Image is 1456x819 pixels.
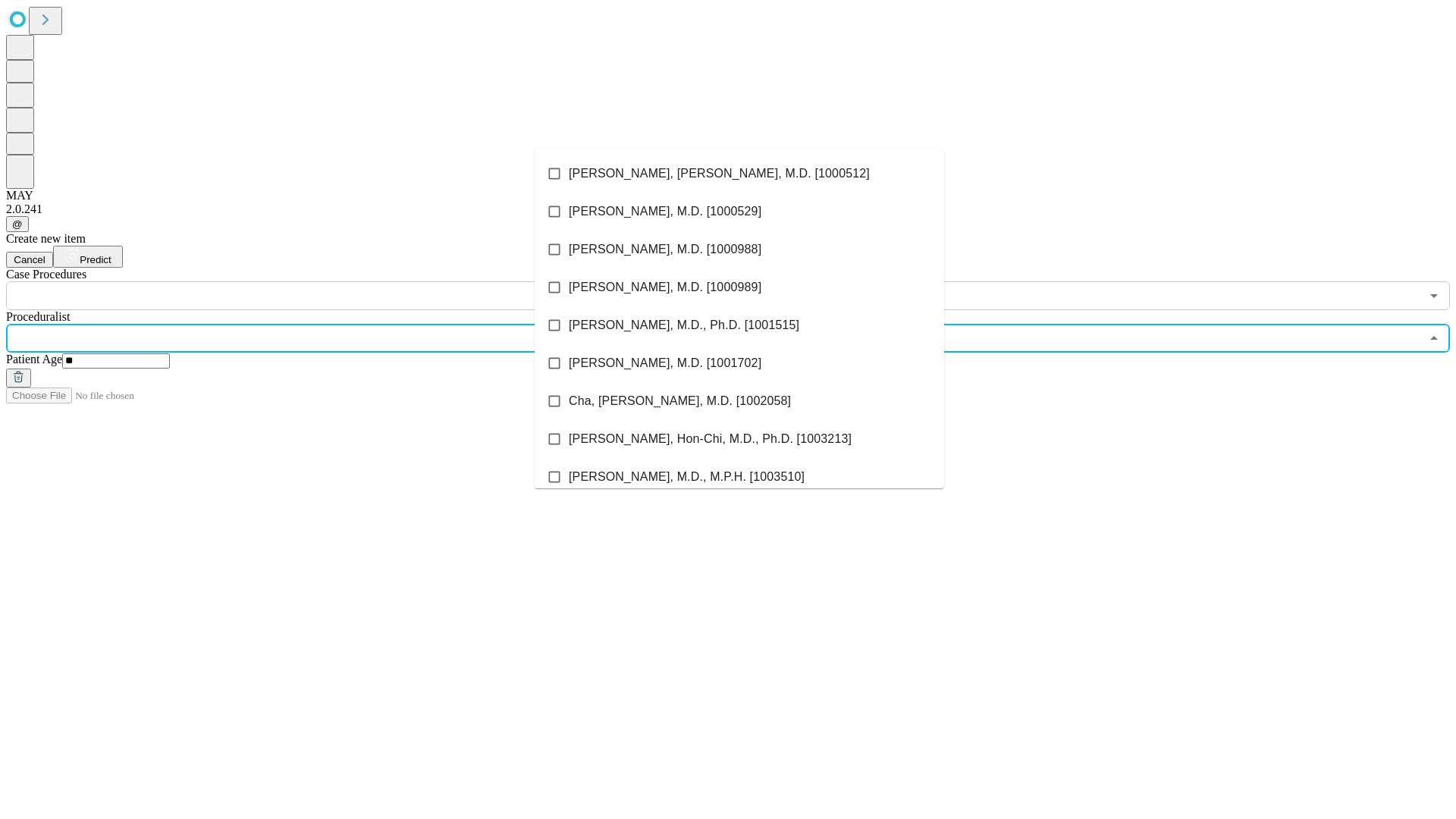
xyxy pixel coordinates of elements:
[6,216,29,232] button: @
[569,316,799,334] span: [PERSON_NAME], M.D., Ph.D. [1001515]
[569,468,805,486] span: [PERSON_NAME], M.D., M.P.H. [1003510]
[6,310,70,323] span: Proceduralist
[80,254,111,265] span: Predict
[14,254,45,265] span: Cancel
[569,278,761,297] span: [PERSON_NAME], M.D. [1000989]
[569,165,870,183] span: [PERSON_NAME], [PERSON_NAME], M.D. [1000512]
[53,246,123,268] button: Predict
[6,202,1450,216] div: 2.0.241
[6,252,53,268] button: Cancel
[6,353,62,366] span: Patient Age
[569,202,761,221] span: [PERSON_NAME], M.D. [1000529]
[569,240,761,259] span: [PERSON_NAME], M.D. [1000988]
[6,232,86,245] span: Create new item
[6,189,1450,202] div: MAY
[1423,285,1445,306] button: Open
[1423,328,1445,349] button: Close
[569,392,791,410] span: Cha, [PERSON_NAME], M.D. [1002058]
[6,268,86,281] span: Scheduled Procedure
[569,354,761,372] span: [PERSON_NAME], M.D. [1001702]
[12,218,23,230] span: @
[569,430,852,448] span: [PERSON_NAME], Hon-Chi, M.D., Ph.D. [1003213]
